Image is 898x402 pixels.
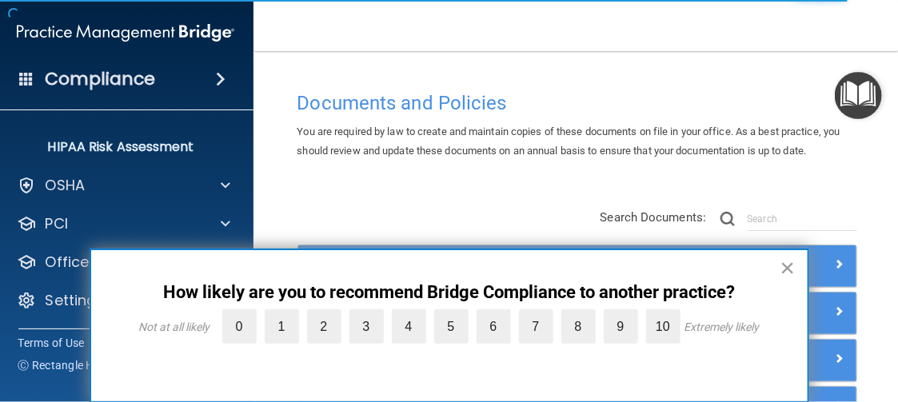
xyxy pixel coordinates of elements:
button: Open Resource Center [835,72,882,119]
label: 3 [349,309,384,344]
p: PCI [46,214,68,233]
input: Search [748,207,857,231]
label: 4 [392,309,426,344]
p: HIPAA Risk Assessment [8,139,226,155]
div: Not at all likely [139,320,210,333]
label: 5 [434,309,469,344]
p: How likely are you to recommend Bridge Compliance to another practice? [123,282,776,303]
span: Search Documents: [601,210,707,225]
label: 9 [604,309,638,344]
label: 7 [519,309,553,344]
label: 0 [222,309,257,344]
span: You are required by law to create and maintain copies of these documents on file in your office. ... [297,125,840,157]
p: OSHA [46,176,86,195]
img: PMB logo [17,17,234,49]
label: 8 [561,309,596,344]
img: ic-search.3b580494.png [720,212,735,226]
span: Ⓒ Rectangle Health 2024 [18,357,150,373]
h4: Compliance [45,68,156,90]
p: HIPAA Checklist [8,101,226,117]
label: 6 [477,309,511,344]
iframe: Drift Widget Chat Controller [621,297,879,360]
label: 1 [265,309,299,344]
label: 2 [307,309,341,344]
p: Settings [46,291,105,310]
p: OfficeSafe University [46,253,197,272]
button: Close [780,255,796,281]
h4: Documents and Policies [297,93,857,113]
a: Terms of Use [18,335,85,351]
